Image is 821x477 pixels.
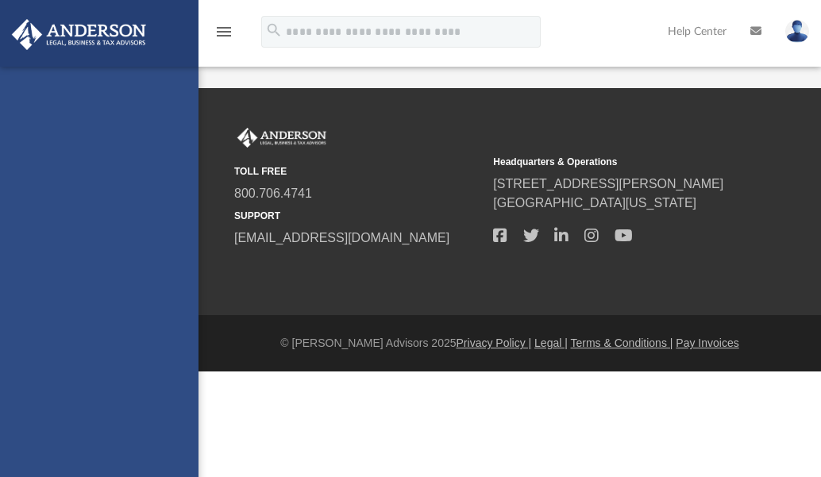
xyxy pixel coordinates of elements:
[571,337,673,349] a: Terms & Conditions |
[457,337,532,349] a: Privacy Policy |
[234,187,312,200] a: 800.706.4741
[234,128,330,148] img: Anderson Advisors Platinum Portal
[234,209,482,223] small: SUPPORT
[214,30,233,41] a: menu
[493,155,741,169] small: Headquarters & Operations
[265,21,283,39] i: search
[234,164,482,179] small: TOLL FREE
[234,231,449,244] a: [EMAIL_ADDRESS][DOMAIN_NAME]
[534,337,568,349] a: Legal |
[785,20,809,43] img: User Pic
[214,22,233,41] i: menu
[493,177,723,190] a: [STREET_ADDRESS][PERSON_NAME]
[493,196,696,210] a: [GEOGRAPHIC_DATA][US_STATE]
[7,19,151,50] img: Anderson Advisors Platinum Portal
[676,337,738,349] a: Pay Invoices
[199,335,821,352] div: © [PERSON_NAME] Advisors 2025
